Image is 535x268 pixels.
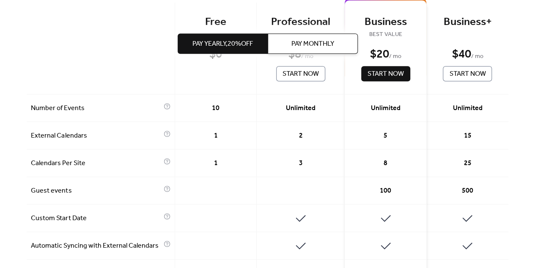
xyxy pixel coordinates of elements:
span: / mo [389,52,401,62]
span: Unlimited [371,103,401,113]
span: Pay Monthly [291,39,334,50]
button: Start Now [443,66,492,81]
div: $ 20 [370,47,389,62]
div: Business+ [439,15,496,29]
span: Start Now [368,69,404,79]
span: / mo [471,52,483,62]
div: Business [357,15,414,29]
span: Custom Start Date [31,213,162,224]
span: 1 [214,158,218,169]
span: 100 [380,186,391,196]
span: Start Now [449,69,486,79]
span: BEST VALUE [357,30,414,40]
span: External Calendars [31,131,162,141]
div: $ 40 [452,47,471,62]
span: Calendars Per Site [31,158,162,169]
span: Guest events [31,186,162,196]
span: 8 [384,158,387,169]
span: 500 [462,186,473,196]
button: Pay Yearly,20%off [178,34,268,54]
span: 5 [384,131,387,141]
span: 25 [464,158,471,169]
span: 10 [212,103,219,113]
button: Pay Monthly [268,34,358,54]
button: Start Now [361,66,410,81]
span: 15 [464,131,471,141]
span: Automatic Syncing with External Calendars [31,241,162,251]
span: 2 [299,131,302,141]
span: 1 [214,131,218,141]
span: Unlimited [453,103,482,113]
span: Unlimited [286,103,316,113]
span: 3 [299,158,302,169]
span: Number of Events [31,103,162,113]
span: Pay Yearly, 20% off [192,39,253,50]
